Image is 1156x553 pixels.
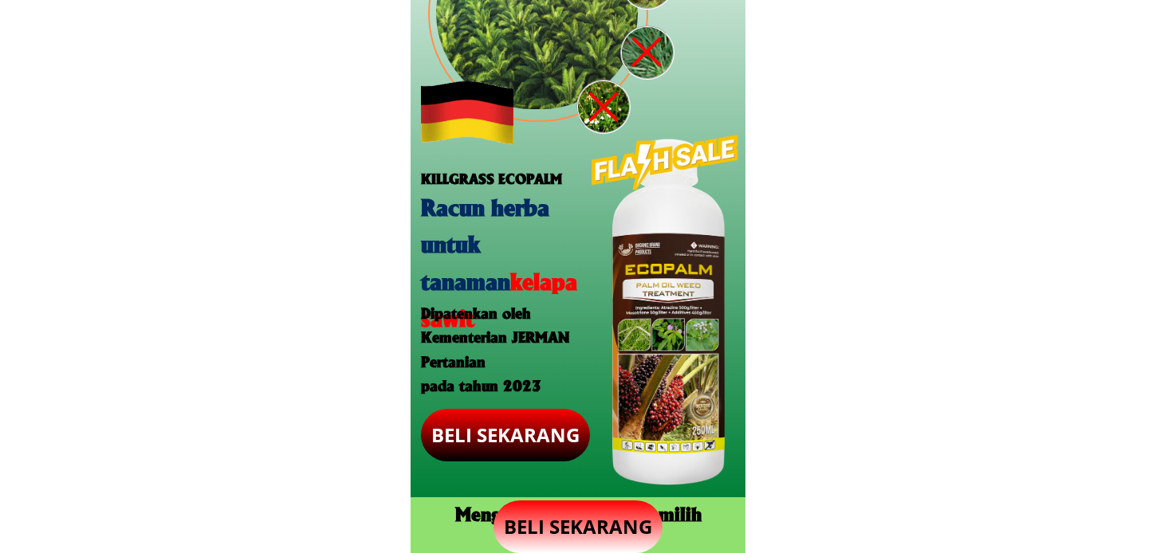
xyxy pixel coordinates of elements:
[421,300,580,398] h3: Dipatenkan oleh Kementerian JERMAN Pertanian pada tahun 2023
[421,409,590,461] p: BELI SEKARANG
[421,167,580,190] h3: KILLGRASS ECOPALM
[493,500,663,553] p: BELI SEKARANG
[421,187,590,335] h2: Racun herba untuk tanaman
